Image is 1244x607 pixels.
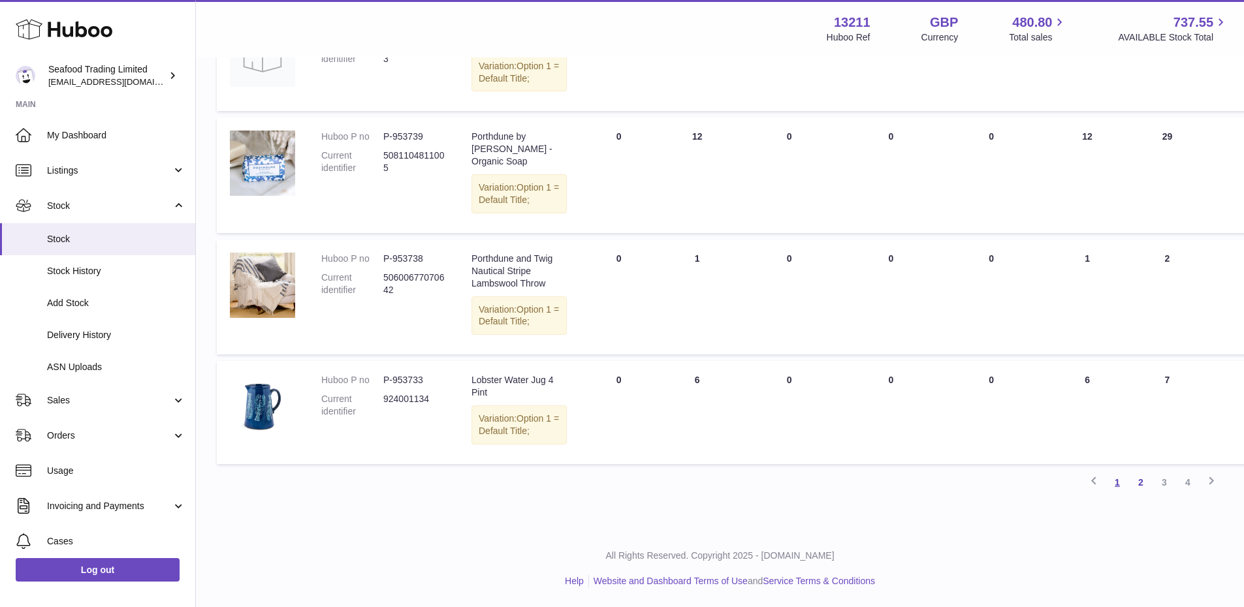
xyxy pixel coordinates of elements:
[47,329,185,341] span: Delivery History
[321,149,383,174] dt: Current identifier
[658,361,737,464] td: 6
[471,53,567,92] div: Variation:
[471,131,567,168] div: Porthdune by [PERSON_NAME] - Organic Soap
[206,550,1234,562] p: All Rights Reserved. Copyright 2025 - [DOMAIN_NAME]
[48,76,192,87] span: [EMAIL_ADDRESS][DOMAIN_NAME]
[47,233,185,245] span: Stock
[1043,117,1132,232] td: 12
[47,265,185,277] span: Stock History
[1043,8,1132,112] td: 25
[48,63,166,88] div: Seafood Trading Limited
[1176,471,1200,494] a: 4
[383,393,445,418] dd: 924001134
[658,240,737,354] td: 1
[1132,117,1203,232] td: 29
[594,576,748,586] a: Website and Dashboard Terms of Use
[1153,471,1176,494] a: 3
[842,240,940,354] td: 0
[842,8,940,112] td: 2
[1009,31,1067,44] span: Total sales
[1132,240,1203,354] td: 2
[842,361,940,464] td: 0
[471,296,567,335] div: Variation:
[565,576,584,586] a: Help
[658,117,737,232] td: 12
[1118,14,1228,44] a: 737.55 AVAILABLE Stock Total
[827,31,870,44] div: Huboo Ref
[989,375,994,385] span: 0
[16,66,35,86] img: online@rickstein.com
[47,200,172,212] span: Stock
[47,394,172,407] span: Sales
[580,8,658,112] td: 0
[1106,471,1129,494] a: 1
[471,253,567,290] div: Porthdune and Twig Nautical Stripe Lambswool Throw
[580,117,658,232] td: 0
[321,131,383,143] dt: Huboo P no
[479,182,559,205] span: Option 1 = Default Title;
[230,374,295,439] img: product image
[1009,14,1067,44] a: 480.80 Total sales
[47,361,185,373] span: ASN Uploads
[321,272,383,296] dt: Current identifier
[834,14,870,31] strong: 13211
[321,393,383,418] dt: Current identifier
[47,297,185,309] span: Add Stock
[737,8,842,112] td: 0
[383,131,445,143] dd: P-953739
[479,61,559,84] span: Option 1 = Default Title;
[47,465,185,477] span: Usage
[383,149,445,174] dd: 5081104811005
[383,253,445,265] dd: P-953738
[47,535,185,548] span: Cases
[16,558,180,582] a: Log out
[1173,14,1213,31] span: 737.55
[47,500,172,512] span: Invoicing and Payments
[589,575,875,587] li: and
[47,129,185,142] span: My Dashboard
[479,304,559,327] span: Option 1 = Default Title;
[471,174,567,213] div: Variation:
[1012,14,1052,31] span: 480.80
[383,272,445,296] dd: 50600677070642
[737,361,842,464] td: 0
[580,361,658,464] td: 0
[1132,8,1203,112] td: 31
[989,253,994,264] span: 0
[1043,240,1132,354] td: 1
[842,117,940,232] td: 0
[230,131,295,196] img: product image
[930,14,958,31] strong: GBP
[471,374,567,399] div: Lobster Water Jug 4 Pint
[658,8,737,112] td: 27
[763,576,875,586] a: Service Terms & Conditions
[383,374,445,386] dd: P-953733
[321,374,383,386] dt: Huboo P no
[321,253,383,265] dt: Huboo P no
[921,31,959,44] div: Currency
[471,405,567,444] div: Variation:
[230,253,295,318] img: product image
[989,131,994,142] span: 0
[737,117,842,232] td: 0
[1129,471,1153,494] a: 2
[1043,361,1132,464] td: 6
[47,429,172,442] span: Orders
[1118,31,1228,44] span: AVAILABLE Stock Total
[479,413,559,436] span: Option 1 = Default Title;
[1132,361,1203,464] td: 7
[580,240,658,354] td: 0
[737,240,842,354] td: 0
[47,164,172,177] span: Listings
